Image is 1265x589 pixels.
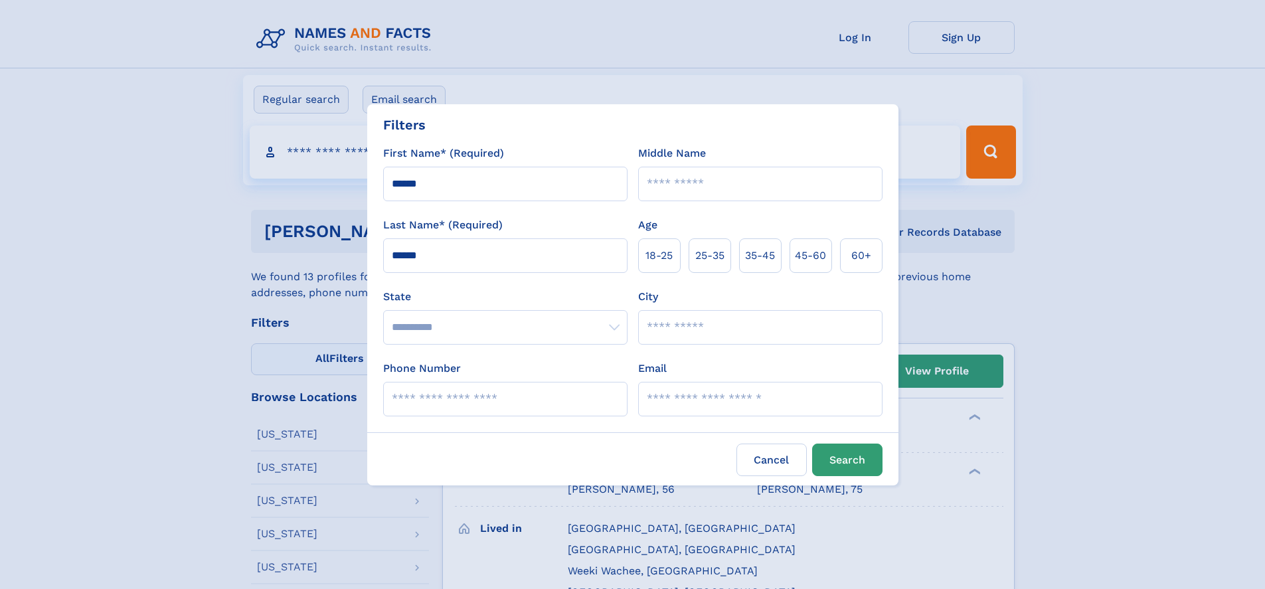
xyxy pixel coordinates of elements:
label: Age [638,217,657,233]
span: 25‑35 [695,248,724,264]
button: Search [812,444,883,476]
div: Filters [383,115,426,135]
label: Middle Name [638,145,706,161]
label: Cancel [736,444,807,476]
label: Email [638,361,667,377]
span: 60+ [851,248,871,264]
label: Last Name* (Required) [383,217,503,233]
span: 35‑45 [745,248,775,264]
label: Phone Number [383,361,461,377]
span: 18‑25 [645,248,673,264]
label: First Name* (Required) [383,145,504,161]
span: 45‑60 [795,248,826,264]
label: State [383,289,628,305]
label: City [638,289,658,305]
